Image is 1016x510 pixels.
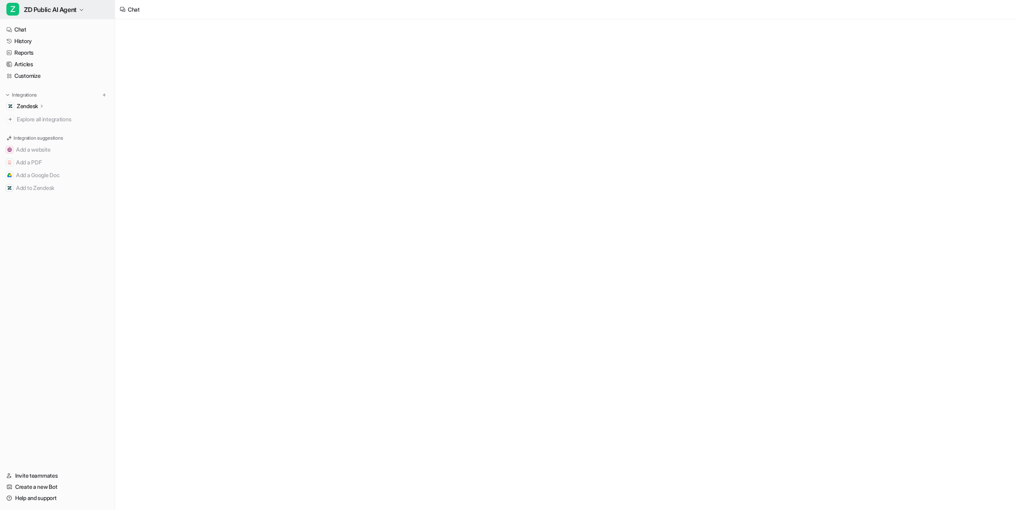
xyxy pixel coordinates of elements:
[3,91,39,99] button: Integrations
[3,114,111,125] a: Explore all integrations
[3,156,111,169] button: Add a PDFAdd a PDF
[6,3,19,16] span: Z
[3,24,111,35] a: Chat
[7,147,12,152] img: Add a website
[8,104,13,109] img: Zendesk
[3,36,111,47] a: History
[7,186,12,190] img: Add to Zendesk
[3,182,111,194] button: Add to ZendeskAdd to Zendesk
[3,481,111,492] a: Create a new Bot
[17,113,108,126] span: Explore all integrations
[3,143,111,156] button: Add a websiteAdd a website
[3,169,111,182] button: Add a Google DocAdd a Google Doc
[6,115,14,123] img: explore all integrations
[3,47,111,58] a: Reports
[7,160,12,165] img: Add a PDF
[17,102,38,110] p: Zendesk
[5,92,10,98] img: expand menu
[128,5,140,14] div: Chat
[3,470,111,481] a: Invite teammates
[3,492,111,504] a: Help and support
[7,173,12,178] img: Add a Google Doc
[3,59,111,70] a: Articles
[14,134,63,142] p: Integration suggestions
[3,70,111,81] a: Customize
[24,4,77,15] span: ZD Public AI Agent
[12,92,37,98] p: Integrations
[101,92,107,98] img: menu_add.svg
